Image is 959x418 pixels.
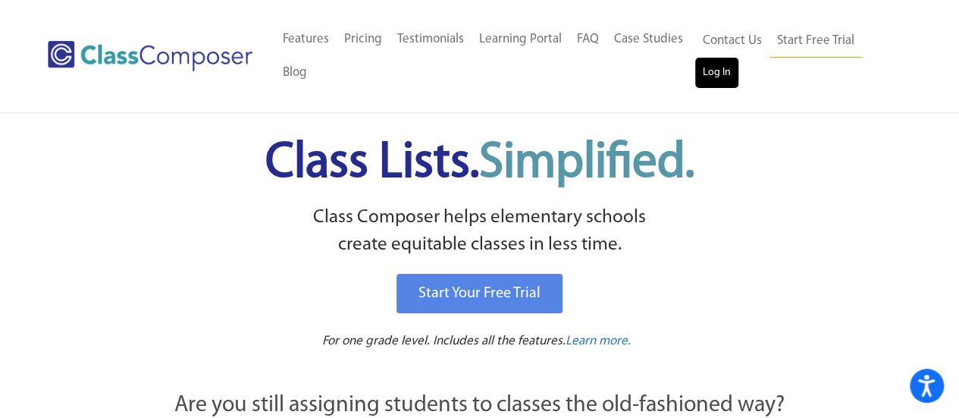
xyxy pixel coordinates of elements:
a: Case Studies [606,23,691,56]
a: Learning Portal [472,23,569,56]
a: Log In [695,58,738,88]
a: Pricing [337,23,390,56]
nav: Header Menu [695,24,900,88]
span: Simplified. [479,139,694,188]
span: Start Your Free Trial [418,286,541,301]
span: Class Lists. [265,139,694,188]
a: Start Free Trial [769,24,862,58]
a: Features [275,23,337,56]
a: Contact Us [695,24,769,58]
a: Learn more. [566,332,631,351]
nav: Header Menu [275,23,695,90]
p: Class Composer helps elementary schools create equitable classes in less time. [91,204,869,259]
a: Blog [275,56,315,90]
img: Class Composer [48,41,252,71]
a: FAQ [569,23,606,56]
a: Start Your Free Trial [396,274,563,313]
span: For one grade level. Includes all the features. [322,335,566,347]
span: Learn more. [566,335,631,347]
a: Testimonials [390,23,472,56]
